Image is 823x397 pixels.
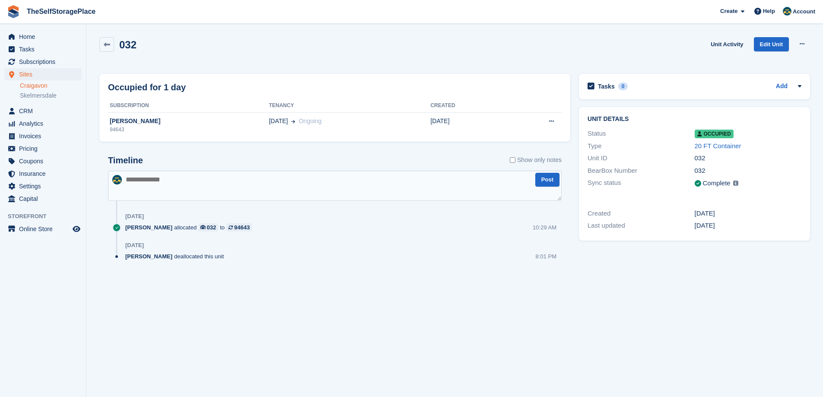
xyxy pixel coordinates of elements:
h2: Timeline [108,156,143,165]
div: Created [588,209,694,219]
div: deallocated this unit [125,252,228,260]
span: Storefront [8,212,86,221]
div: 10:29 AM [533,223,556,232]
span: [PERSON_NAME] [125,223,172,232]
span: Subscriptions [19,56,71,68]
th: Tenancy [269,99,430,113]
h2: Unit details [588,116,801,123]
span: Tasks [19,43,71,55]
div: Unit ID [588,153,694,163]
span: Account [793,7,815,16]
a: menu [4,180,82,192]
span: Create [720,7,737,16]
a: menu [4,223,82,235]
div: 032 [695,166,801,176]
span: Analytics [19,118,71,130]
span: Settings [19,180,71,192]
a: menu [4,155,82,167]
div: 94643 [108,126,269,133]
a: menu [4,105,82,117]
div: 0 [618,83,628,90]
th: Created [430,99,506,113]
th: Subscription [108,99,269,113]
span: CRM [19,105,71,117]
div: 032 [695,153,801,163]
div: 94643 [234,223,250,232]
a: 032 [198,223,218,232]
span: Coupons [19,155,71,167]
div: Sync status [588,178,694,189]
a: menu [4,43,82,55]
span: Online Store [19,223,71,235]
h2: Tasks [598,83,615,90]
label: Show only notes [510,156,562,165]
div: [PERSON_NAME] [108,117,269,126]
button: Post [535,173,559,187]
div: [DATE] [125,213,144,220]
div: BearBox Number [588,166,694,176]
span: Help [763,7,775,16]
div: 8:01 PM [536,252,556,260]
input: Show only notes [510,156,515,165]
span: Insurance [19,168,71,180]
img: icon-info-grey-7440780725fd019a000dd9b08b2336e03edf1995a4989e88bcd33f0948082b44.svg [733,181,738,186]
span: Invoices [19,130,71,142]
a: menu [4,118,82,130]
a: menu [4,31,82,43]
a: Skelmersdale [20,92,82,100]
span: Occupied [695,130,734,138]
div: 032 [207,223,216,232]
a: Add [776,82,788,92]
div: Last updated [588,221,694,231]
div: [DATE] [695,209,801,219]
a: menu [4,193,82,205]
h2: 032 [119,39,137,51]
div: Type [588,141,694,151]
div: Status [588,129,694,139]
a: menu [4,168,82,180]
td: [DATE] [430,112,506,138]
a: menu [4,130,82,142]
div: [DATE] [695,221,801,231]
a: Preview store [71,224,82,234]
img: Gairoid [112,175,122,184]
a: menu [4,56,82,68]
span: Pricing [19,143,71,155]
a: 94643 [226,223,252,232]
span: [PERSON_NAME] [125,252,172,260]
span: [DATE] [269,117,288,126]
img: Gairoid [783,7,791,16]
a: Craigavon [20,82,82,90]
h2: Occupied for 1 day [108,81,186,94]
div: allocated to [125,223,256,232]
span: Home [19,31,71,43]
span: Capital [19,193,71,205]
div: [DATE] [125,242,144,249]
a: menu [4,68,82,80]
a: Edit Unit [754,37,789,51]
a: menu [4,143,82,155]
img: stora-icon-8386f47178a22dfd0bd8f6a31ec36ba5ce8667c1dd55bd0f319d3a0aa187defe.svg [7,5,20,18]
a: 20 FT Container [695,142,741,149]
span: Sites [19,68,71,80]
div: Complete [703,178,731,188]
span: Ongoing [299,118,321,124]
a: TheSelfStoragePlace [23,4,99,19]
a: Unit Activity [707,37,747,51]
